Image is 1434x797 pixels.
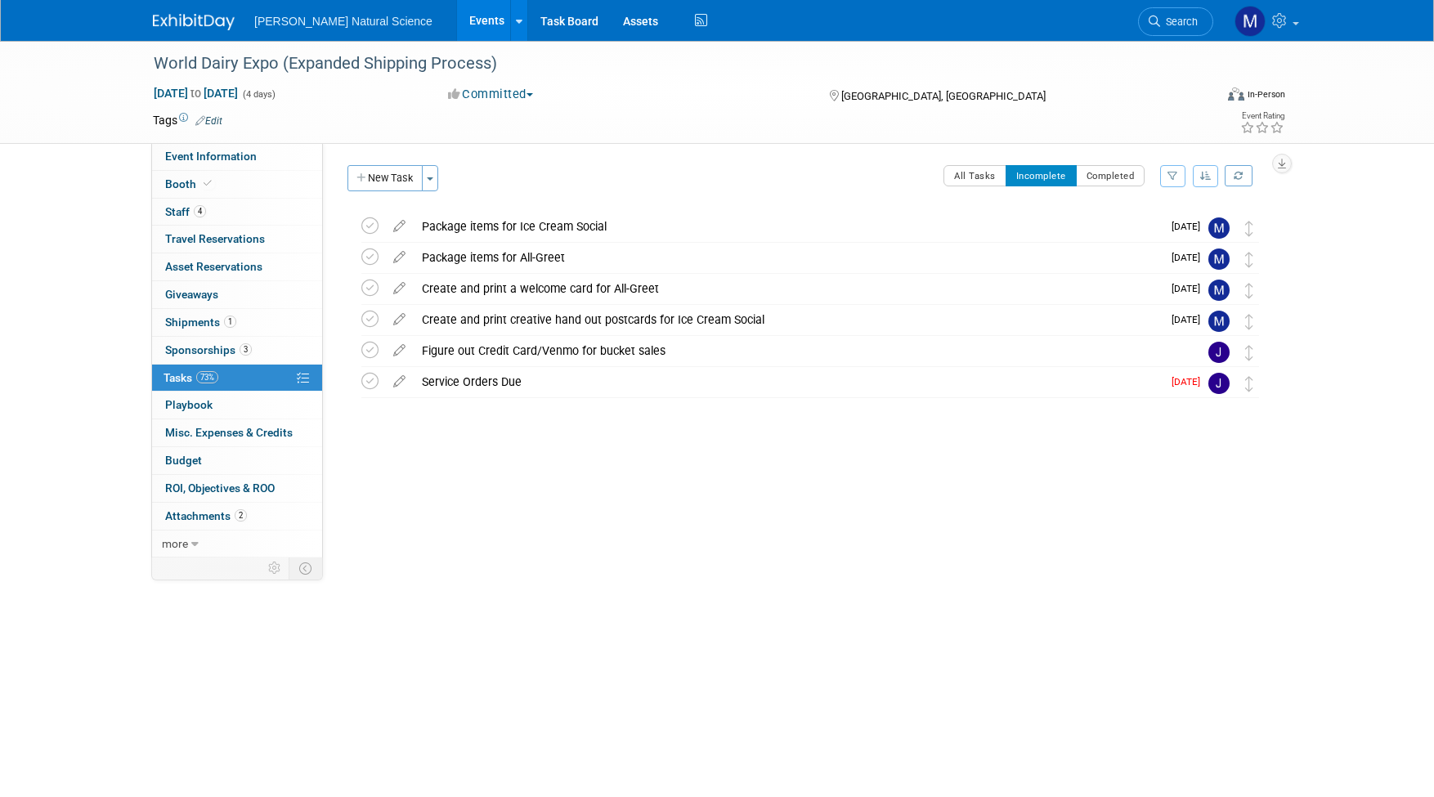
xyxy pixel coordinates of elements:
[165,205,206,218] span: Staff
[1228,87,1244,101] img: Format-Inperson.png
[1172,314,1208,325] span: [DATE]
[1208,342,1230,363] img: Jennifer Bullock
[347,165,423,191] button: New Task
[1208,280,1230,301] img: Meggie Asche
[152,392,322,419] a: Playbook
[385,312,414,327] a: edit
[148,49,1189,78] div: World Dairy Expo (Expanded Shipping Process)
[1245,252,1253,267] i: Move task
[165,509,247,522] span: Attachments
[1225,165,1253,186] a: Refresh
[841,90,1046,102] span: [GEOGRAPHIC_DATA], [GEOGRAPHIC_DATA]
[442,86,540,103] button: Committed
[414,306,1162,334] div: Create and print creative hand out postcards for Ice Cream Social
[165,481,275,495] span: ROI, Objectives & ROO
[943,165,1006,186] button: All Tasks
[1138,7,1213,36] a: Search
[1245,345,1253,360] i: Move task
[414,275,1162,302] div: Create and print a welcome card for All-Greet
[254,15,432,28] span: [PERSON_NAME] Natural Science
[224,316,236,328] span: 1
[188,87,204,100] span: to
[385,219,414,234] a: edit
[165,398,213,411] span: Playbook
[152,226,322,253] a: Travel Reservations
[204,179,212,188] i: Booth reservation complete
[1172,376,1208,387] span: [DATE]
[165,343,252,356] span: Sponsorships
[152,281,322,308] a: Giveaways
[1208,249,1230,270] img: Meggie Asche
[194,205,206,217] span: 4
[1235,6,1266,37] img: Meggie Asche
[414,244,1162,271] div: Package items for All-Greet
[152,365,322,392] a: Tasks73%
[195,115,222,127] a: Edit
[165,426,293,439] span: Misc. Expenses & Credits
[385,250,414,265] a: edit
[152,503,322,530] a: Attachments2
[414,337,1176,365] div: Figure out Credit Card/Venmo for bucket sales
[1208,217,1230,239] img: Meggie Asche
[165,316,236,329] span: Shipments
[385,343,414,358] a: edit
[241,89,276,100] span: (4 days)
[385,374,414,389] a: edit
[153,86,239,101] span: [DATE] [DATE]
[152,171,322,198] a: Booth
[1172,252,1208,263] span: [DATE]
[235,509,247,522] span: 2
[1245,376,1253,392] i: Move task
[153,112,222,128] td: Tags
[152,143,322,170] a: Event Information
[165,232,265,245] span: Travel Reservations
[162,537,188,550] span: more
[1172,221,1208,232] span: [DATE]
[240,343,252,356] span: 3
[289,557,323,579] td: Toggle Event Tabs
[152,337,322,364] a: Sponsorships3
[414,368,1162,396] div: Service Orders Due
[165,288,218,301] span: Giveaways
[196,371,218,383] span: 73%
[152,531,322,557] a: more
[1247,88,1285,101] div: In-Person
[152,309,322,336] a: Shipments1
[165,150,257,163] span: Event Information
[1245,283,1253,298] i: Move task
[1245,221,1253,236] i: Move task
[152,475,322,502] a: ROI, Objectives & ROO
[1208,373,1230,394] img: Jennifer Bullock
[152,199,322,226] a: Staff4
[414,213,1162,240] div: Package items for Ice Cream Social
[1240,112,1284,120] div: Event Rating
[152,447,322,474] a: Budget
[1208,311,1230,332] img: Meggie Asche
[165,260,262,273] span: Asset Reservations
[1245,314,1253,329] i: Move task
[1076,165,1145,186] button: Completed
[153,14,235,30] img: ExhibitDay
[1006,165,1077,186] button: Incomplete
[152,419,322,446] a: Misc. Expenses & Credits
[261,557,289,579] td: Personalize Event Tab Strip
[1160,16,1198,28] span: Search
[385,281,414,296] a: edit
[1172,283,1208,294] span: [DATE]
[165,177,215,190] span: Booth
[1117,85,1285,110] div: Event Format
[152,253,322,280] a: Asset Reservations
[164,371,218,384] span: Tasks
[165,454,202,467] span: Budget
